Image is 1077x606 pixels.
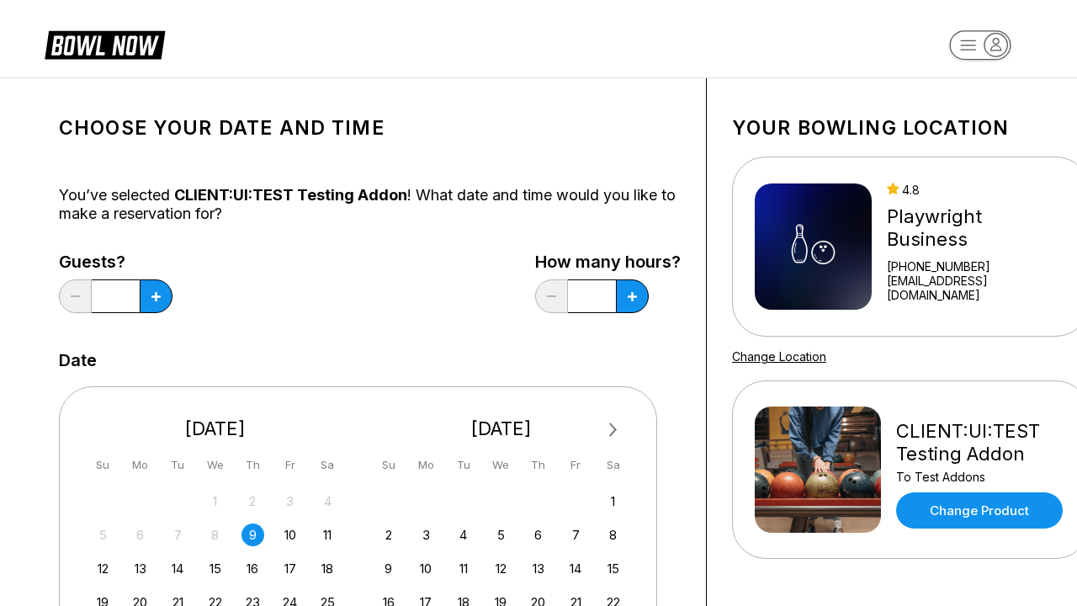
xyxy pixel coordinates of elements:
div: Sa [602,454,624,476]
div: Choose Monday, November 10th, 2025 [415,557,438,580]
h1: Choose your Date and time [59,116,681,140]
div: You’ve selected ! What date and time would you like to make a reservation for? [59,186,681,223]
div: Choose Saturday, October 11th, 2025 [316,524,339,546]
a: Change Location [732,349,826,364]
label: Date [59,351,97,369]
img: Playwright Business [755,183,872,310]
div: Choose Friday, November 14th, 2025 [565,557,587,580]
div: Choose Tuesday, November 11th, 2025 [452,557,475,580]
div: 4.8 [887,183,1067,197]
label: Guests? [59,252,172,271]
div: Sa [316,454,339,476]
div: We [490,454,512,476]
div: To Test Addons [896,470,1067,484]
div: [DATE] [85,417,346,440]
div: Not available Wednesday, October 1st, 2025 [204,490,226,513]
div: Choose Sunday, November 9th, 2025 [377,557,400,580]
div: Su [377,454,400,476]
div: Not available Wednesday, October 8th, 2025 [204,524,226,546]
a: Change Product [896,492,1063,529]
div: Choose Saturday, October 18th, 2025 [316,557,339,580]
label: How many hours? [535,252,681,271]
a: [EMAIL_ADDRESS][DOMAIN_NAME] [887,274,1067,302]
div: Choose Wednesday, November 5th, 2025 [490,524,512,546]
div: Choose Wednesday, November 12th, 2025 [490,557,512,580]
div: Choose Saturday, November 1st, 2025 [602,490,624,513]
div: Choose Saturday, November 15th, 2025 [602,557,624,580]
div: Su [92,454,114,476]
div: Choose Friday, October 10th, 2025 [279,524,301,546]
div: Choose Friday, October 17th, 2025 [279,557,301,580]
div: We [204,454,226,476]
div: Choose Tuesday, November 4th, 2025 [452,524,475,546]
div: Fr [279,454,301,476]
div: Not available Sunday, October 5th, 2025 [92,524,114,546]
div: Not available Tuesday, October 7th, 2025 [167,524,189,546]
div: Choose Thursday, November 6th, 2025 [527,524,549,546]
div: Choose Sunday, October 12th, 2025 [92,557,114,580]
div: Mo [129,454,151,476]
div: Choose Thursday, October 9th, 2025 [241,524,264,546]
div: Choose Wednesday, October 15th, 2025 [204,557,226,580]
div: [DATE] [371,417,632,440]
div: Not available Monday, October 6th, 2025 [129,524,151,546]
div: Th [241,454,264,476]
div: Playwright Business [887,205,1067,251]
div: Choose Sunday, November 2nd, 2025 [377,524,400,546]
div: Fr [565,454,587,476]
div: Tu [452,454,475,476]
div: Not available Thursday, October 2nd, 2025 [241,490,264,513]
div: Choose Tuesday, October 14th, 2025 [167,557,189,580]
div: Choose Thursday, November 13th, 2025 [527,557,549,580]
img: CLIENT:UI:TEST Testing Addon [755,407,881,533]
div: Choose Friday, November 7th, 2025 [565,524,587,546]
div: Choose Saturday, November 8th, 2025 [602,524,624,546]
div: Not available Saturday, October 4th, 2025 [316,490,339,513]
div: [PHONE_NUMBER] [887,259,1067,274]
div: Choose Monday, November 3rd, 2025 [415,524,438,546]
div: Mo [415,454,438,476]
div: CLIENT:UI:TEST Testing Addon [896,420,1067,465]
button: Next Month [600,417,627,444]
span: CLIENT:UI:TEST Testing Addon [174,186,407,204]
div: Tu [167,454,189,476]
div: Not available Friday, October 3rd, 2025 [279,490,301,513]
div: Th [527,454,549,476]
div: Choose Monday, October 13th, 2025 [129,557,151,580]
div: Choose Thursday, October 16th, 2025 [241,557,264,580]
